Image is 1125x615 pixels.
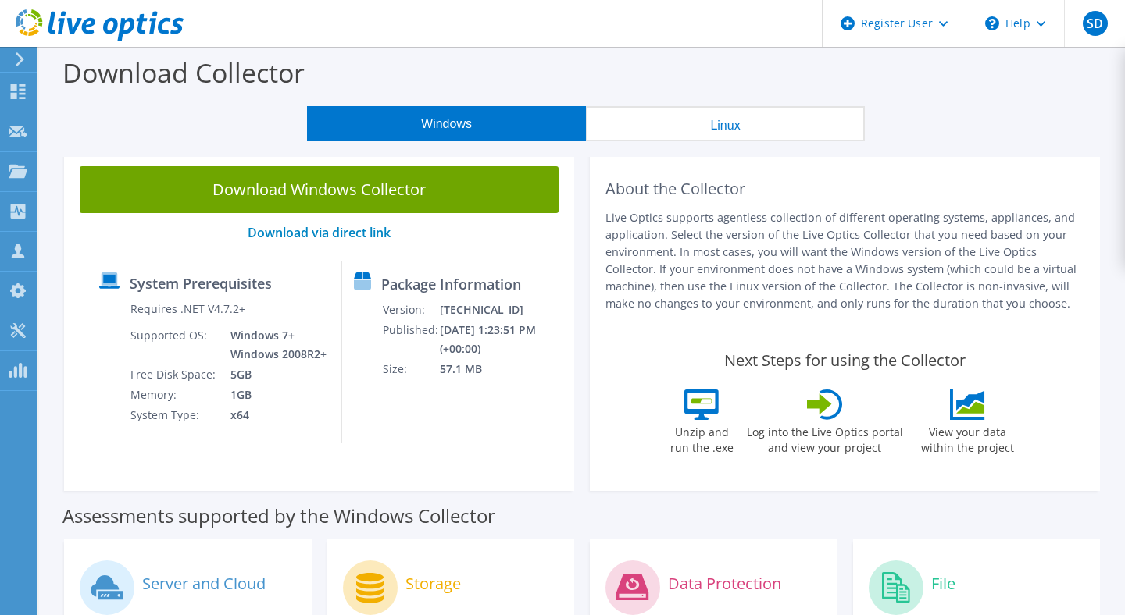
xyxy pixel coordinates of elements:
[381,276,521,292] label: Package Information
[668,576,781,592] label: Data Protection
[219,385,330,405] td: 1GB
[248,224,391,241] a: Download via direct link
[586,106,865,141] button: Linux
[130,405,219,425] td: System Type:
[605,209,1084,312] p: Live Optics supports agentless collection of different operating systems, appliances, and applica...
[382,300,439,320] td: Version:
[439,300,567,320] td: [TECHNICAL_ID]
[142,576,266,592] label: Server and Cloud
[80,166,559,213] a: Download Windows Collector
[62,55,305,91] label: Download Collector
[439,359,567,379] td: 57.1 MB
[912,420,1024,456] label: View your data within the project
[219,405,330,425] td: x64
[1083,11,1108,36] span: SD
[931,576,955,592] label: File
[666,420,738,456] label: Unzip and run the .exe
[382,320,439,359] td: Published:
[219,325,330,364] td: Windows 7+ Windows 2008R2+
[130,325,219,364] td: Supported OS:
[130,385,219,405] td: Memory:
[746,420,904,456] label: Log into the Live Optics portal and view your project
[605,180,1084,198] h2: About the Collector
[130,276,272,291] label: System Prerequisites
[219,364,330,385] td: 5GB
[130,301,245,317] label: Requires .NET V4.7.2+
[724,351,966,370] label: Next Steps for using the Collector
[307,106,586,141] button: Windows
[405,576,461,592] label: Storage
[62,508,495,524] label: Assessments supported by the Windows Collector
[985,16,999,30] svg: \n
[130,364,219,385] td: Free Disk Space:
[439,320,567,359] td: [DATE] 1:23:51 PM (+00:00)
[382,359,439,379] td: Size:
